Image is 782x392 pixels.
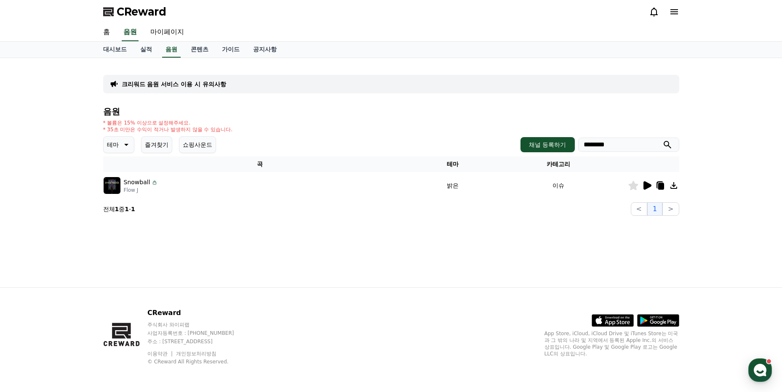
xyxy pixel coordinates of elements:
th: 카테고리 [489,156,628,172]
strong: 1 [131,206,135,212]
button: > [662,202,679,216]
button: 채널 등록하기 [520,137,574,152]
p: 주식회사 와이피랩 [147,321,250,328]
a: 실적 [133,42,159,58]
a: CReward [103,5,166,19]
p: App Store, iCloud, iCloud Drive 및 iTunes Store는 미국과 그 밖의 나라 및 지역에서 등록된 Apple Inc.의 서비스 상표입니다. Goo... [544,330,679,357]
button: 즐겨찾기 [141,136,172,153]
a: 대시보드 [96,42,133,58]
p: CReward [147,308,250,318]
h4: 음원 [103,107,679,116]
a: 콘텐츠 [184,42,215,58]
p: * 볼륨은 15% 이상으로 설정해주세요. [103,119,233,126]
a: 음원 [122,24,139,41]
p: 사업자등록번호 : [PHONE_NUMBER] [147,330,250,336]
strong: 1 [125,206,129,212]
p: 전체 중 - [103,205,135,213]
a: 가이드 [215,42,246,58]
td: 밝은 [417,172,489,199]
button: < [631,202,647,216]
p: © CReward All Rights Reserved. [147,358,250,365]
span: CReward [117,5,166,19]
td: 이슈 [489,172,628,199]
p: 테마 [107,139,119,151]
button: 쇼핑사운드 [179,136,216,153]
button: 1 [647,202,662,216]
a: 공지사항 [246,42,283,58]
img: music [104,177,120,194]
th: 테마 [417,156,489,172]
a: 개인정보처리방침 [176,351,216,357]
a: 이용약관 [147,351,174,357]
p: Flow J [124,187,158,193]
a: 음원 [162,42,181,58]
button: 테마 [103,136,134,153]
p: * 35초 미만은 수익이 적거나 발생하지 않을 수 있습니다. [103,126,233,133]
a: 마이페이지 [144,24,191,41]
a: 홈 [96,24,117,41]
strong: 1 [115,206,119,212]
a: 크리워드 음원 서비스 이용 시 유의사항 [122,80,226,88]
p: 주소 : [STREET_ADDRESS] [147,338,250,345]
p: Snowball [124,178,150,187]
th: 곡 [103,156,417,172]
